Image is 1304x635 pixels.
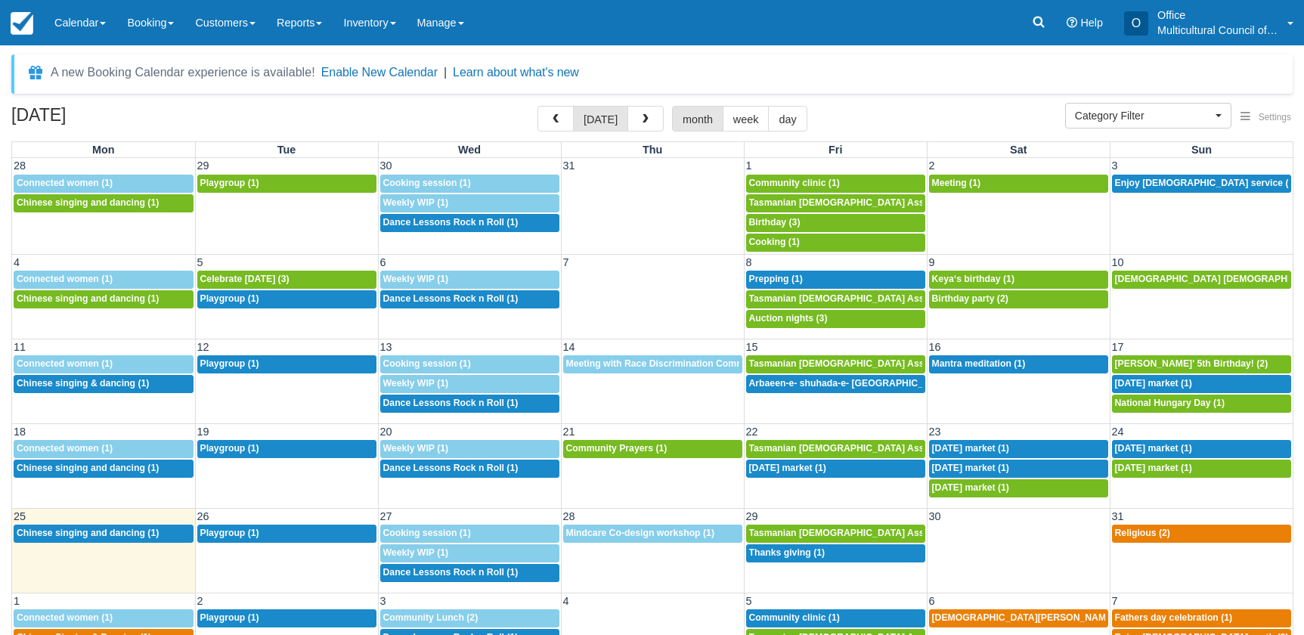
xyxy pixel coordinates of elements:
[932,178,981,188] span: Meeting (1)
[749,358,1048,369] span: Tasmanian [DEMOGRAPHIC_DATA] Association -Weekly Praying (1)
[745,595,754,607] span: 5
[749,217,801,228] span: Birthday (3)
[929,175,1108,193] a: Meeting (1)
[1110,426,1126,438] span: 24
[383,293,519,304] span: Dance Lessons Rock n Roll (1)
[380,460,559,478] a: Dance Lessons Rock n Roll (1)
[562,595,571,607] span: 4
[200,293,259,304] span: Playgroup (1)
[929,479,1108,497] a: [DATE] market (1)
[749,293,1048,304] span: Tasmanian [DEMOGRAPHIC_DATA] Association -Weekly Praying (1)
[379,341,394,353] span: 13
[932,443,1009,454] span: [DATE] market (1)
[383,567,519,578] span: Dance Lessons Rock n Roll (1)
[321,65,438,80] button: Enable New Calendar
[380,271,559,289] a: Weekly WIP (1)
[745,510,760,522] span: 29
[383,463,519,473] span: Dance Lessons Rock n Roll (1)
[383,274,449,284] span: Weekly WIP (1)
[1115,358,1268,369] span: [PERSON_NAME]' 5th Birthday! (2)
[1231,107,1300,129] button: Settings
[566,443,667,454] span: Community Prayers (1)
[563,525,742,543] a: Mindcare Co-design workshop (1)
[932,612,1176,623] span: [DEMOGRAPHIC_DATA][PERSON_NAME]’s birthday (1)
[749,443,1048,454] span: Tasmanian [DEMOGRAPHIC_DATA] Association -Weekly Praying (1)
[1010,144,1027,156] span: Sat
[563,440,742,458] a: Community Prayers (1)
[1080,17,1103,29] span: Help
[379,426,394,438] span: 20
[563,355,742,373] a: Meeting with Race Discrimination Commissioner (1)
[444,66,447,79] span: |
[92,144,115,156] span: Mon
[383,378,449,389] span: Weekly WIP (1)
[12,341,27,353] span: 11
[11,12,33,35] img: checkfront-main-nav-mini-logo.png
[566,528,714,538] span: Mindcare Co-design workshop (1)
[17,528,159,538] span: Chinese singing and dancing (1)
[562,510,577,522] span: 28
[723,106,770,132] button: week
[749,178,840,188] span: Community clinic (1)
[1112,440,1292,458] a: [DATE] market (1)
[749,237,800,247] span: Cooking (1)
[929,440,1108,458] a: [DATE] market (1)
[197,609,376,627] a: Playgroup (1)
[453,66,579,79] a: Learn about what's new
[1112,525,1292,543] a: Religious (2)
[12,426,27,438] span: 18
[745,160,754,172] span: 1
[746,310,925,328] a: Auction nights (3)
[196,510,211,522] span: 26
[51,63,315,82] div: A new Booking Calendar experience is available!
[14,290,194,308] a: Chinese singing and dancing (1)
[749,612,840,623] span: Community clinic (1)
[200,612,259,623] span: Playgroup (1)
[932,358,1026,369] span: Mantra meditation (1)
[562,256,571,268] span: 7
[1115,528,1170,538] span: Religious (2)
[14,355,194,373] a: Connected women (1)
[17,293,159,304] span: Chinese singing and dancing (1)
[383,217,519,228] span: Dance Lessons Rock n Roll (1)
[672,106,723,132] button: month
[1115,398,1225,408] span: National Hungary Day (1)
[746,234,925,252] a: Cooking (1)
[1112,375,1292,393] a: [DATE] market (1)
[383,547,449,558] span: Weekly WIP (1)
[1115,443,1192,454] span: [DATE] market (1)
[197,440,376,458] a: Playgroup (1)
[1115,463,1192,473] span: [DATE] market (1)
[380,375,559,393] a: Weekly WIP (1)
[196,426,211,438] span: 19
[14,175,194,193] a: Connected women (1)
[1112,355,1292,373] a: [PERSON_NAME]' 5th Birthday! (2)
[197,271,376,289] a: Celebrate [DATE] (3)
[928,595,937,607] span: 6
[746,175,925,193] a: Community clinic (1)
[928,426,943,438] span: 23
[749,547,825,558] span: Thanks giving (1)
[829,144,842,156] span: Fri
[1124,11,1148,36] div: O
[749,463,826,473] span: [DATE] market (1)
[14,525,194,543] a: Chinese singing and dancing (1)
[14,375,194,393] a: Chinese singing & dancing (1)
[928,256,937,268] span: 9
[17,274,113,284] span: Connected women (1)
[379,595,388,607] span: 3
[929,271,1108,289] a: Keya‘s birthday (1)
[380,564,559,582] a: Dance Lessons Rock n Roll (1)
[12,595,21,607] span: 1
[749,274,803,284] span: Prepping (1)
[1115,178,1297,188] span: Enjoy [DEMOGRAPHIC_DATA] service (3)
[1112,609,1292,627] a: Fathers day celebration (1)
[196,341,211,353] span: 12
[12,160,27,172] span: 28
[277,144,296,156] span: Tue
[380,440,559,458] a: Weekly WIP (1)
[17,443,113,454] span: Connected women (1)
[380,544,559,562] a: Weekly WIP (1)
[200,178,259,188] span: Playgroup (1)
[197,290,376,308] a: Playgroup (1)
